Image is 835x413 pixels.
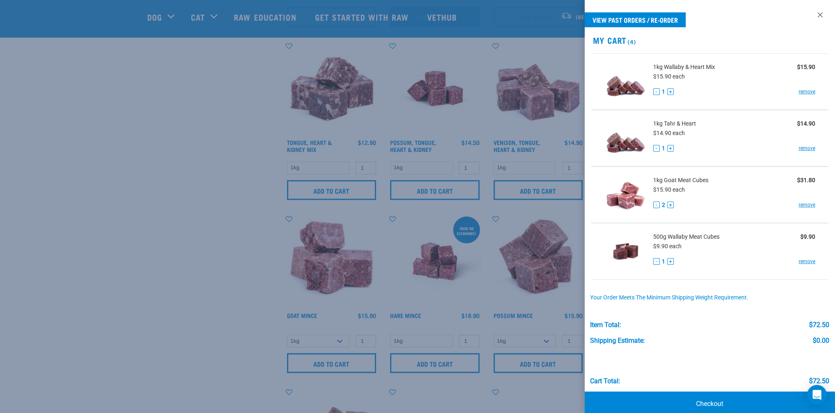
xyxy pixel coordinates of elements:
[653,176,708,185] span: 1kg Goat Meat Cubes
[667,258,674,265] button: +
[797,177,815,183] strong: $31.80
[662,201,665,209] span: 2
[799,201,815,209] a: remove
[653,243,682,249] span: $9.90 each
[799,88,815,95] a: remove
[799,258,815,265] a: remove
[626,40,636,43] span: (4)
[653,202,660,208] button: -
[604,173,647,216] img: Goat Meat Cubes
[653,233,720,241] span: 500g Wallaby Meat Cubes
[653,145,660,152] button: -
[590,337,645,344] div: Shipping Estimate:
[813,337,829,344] div: $0.00
[807,385,827,405] div: Open Intercom Messenger
[590,377,620,385] div: Cart total:
[662,257,665,266] span: 1
[590,294,829,301] div: Your order meets the minimum shipping weight requirement.
[662,88,665,96] span: 1
[653,88,660,95] button: -
[667,202,674,208] button: +
[604,117,647,159] img: Tahr & Heart
[667,88,674,95] button: +
[799,145,815,152] a: remove
[653,258,660,265] button: -
[590,321,621,329] div: Item Total:
[797,64,815,70] strong: $15.90
[667,145,674,152] button: +
[653,63,715,71] span: 1kg Wallaby & Heart Mix
[809,321,829,329] div: $72.50
[809,377,829,385] div: $72.50
[800,233,815,240] strong: $9.90
[604,60,647,103] img: Wallaby & Heart Mix
[653,119,696,128] span: 1kg Tahr & Heart
[585,12,686,27] a: View past orders / re-order
[653,73,685,80] span: $15.90 each
[653,186,685,193] span: $15.90 each
[662,144,665,153] span: 1
[797,120,815,127] strong: $14.90
[604,230,647,273] img: Wallaby Meat Cubes
[653,130,685,136] span: $14.90 each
